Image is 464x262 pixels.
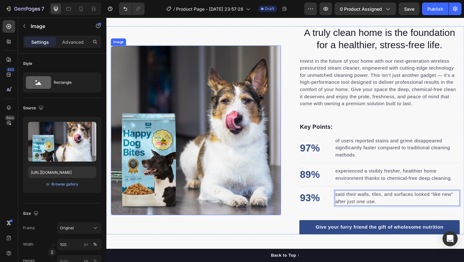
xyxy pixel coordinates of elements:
[60,225,74,231] span: Original
[91,241,99,248] button: px
[28,122,96,162] img: preview-image
[41,5,44,13] p: 7
[204,183,227,200] div: Rich Text Editor. Editing area: main
[28,167,96,178] input: https://example.com/image.jpg
[23,242,33,247] label: Width
[340,6,382,12] span: 0 product assigned
[205,10,373,36] p: A truly clean home is the foundation for a healthier, stress-free life.
[54,75,92,90] div: Rectangle
[204,42,374,96] div: Rich Text Editor. Editing area: main
[82,241,90,248] button: %
[205,42,373,95] p: Invest in the future of your home with our next-generation wireless pressurized steam cleaner, en...
[204,111,374,121] div: Rich Text Editor. Editing area: main
[5,30,185,209] img: 495611768014373769-f00d0b7a-f3e1-4e69-8cbe-e0b2d9e608f9.png
[205,183,226,199] p: 93%
[23,209,40,218] div: Size
[205,111,373,121] p: Key Points:
[57,222,101,234] button: Original
[46,180,50,188] span: or
[205,158,226,174] p: 89%
[23,104,45,112] div: Source
[3,3,47,15] button: 7
[204,214,374,230] a: Give your furry friend the gift of wholesome nutrition
[222,218,357,226] div: Give your furry friend the gift of wholesome nutrition
[174,248,205,255] div: Back to Top ↑
[6,67,15,72] div: 450
[399,3,419,15] button: Save
[93,242,97,247] div: %
[404,6,414,12] span: Save
[242,184,373,199] p: said their walls, tiles, and surfaces looked “like new” after just one use.
[242,126,374,150] div: Rich Text Editor. Editing area: main
[242,127,373,149] p: of users reported stains and grime disappeared significantly faster compared to traditional clean...
[23,225,35,231] label: Frame
[57,239,101,250] input: px%
[51,181,79,187] button: Browse gallery
[335,3,396,15] button: 0 product assigned
[242,159,373,174] p: experienced a visibly fresher, healthier home environment thanks to chemical-free deep cleaning.
[242,158,374,174] div: Rich Text Editor. Editing area: main
[422,3,449,15] button: Publish
[204,158,227,175] div: Rich Text Editor. Editing area: main
[204,9,374,37] h2: Rich Text Editor. Editing area: main
[31,39,49,45] p: Settings
[51,181,78,187] div: Browse gallery
[176,6,243,12] span: Product Page - [DATE] 23:57:28
[31,22,84,30] p: Image
[173,6,175,12] span: /
[6,23,20,29] div: Image
[205,130,226,146] p: 97%
[119,3,145,15] div: Undo/Redo
[62,39,84,45] p: Advanced
[106,18,464,262] iframe: Design area
[265,6,274,12] span: Draft
[23,61,32,66] div: Style
[443,231,458,246] div: Open Intercom Messenger
[84,242,88,247] div: px
[242,183,374,199] div: Rich Text Editor. Editing area: main
[427,6,443,12] div: Publish
[5,115,15,120] div: Beta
